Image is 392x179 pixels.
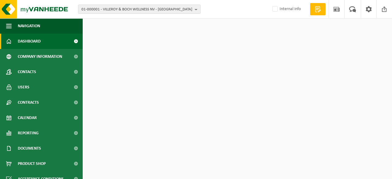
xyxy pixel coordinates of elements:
span: Calendar [18,110,37,125]
span: 01-000001 - VILLEROY & BOCH WELLNESS NV - [GEOGRAPHIC_DATA] [81,5,192,14]
span: Navigation [18,18,40,34]
button: 01-000001 - VILLEROY & BOCH WELLNESS NV - [GEOGRAPHIC_DATA] [78,5,201,14]
span: Contacts [18,64,36,80]
span: Company information [18,49,62,64]
span: Contracts [18,95,39,110]
span: Reporting [18,125,39,141]
span: Dashboard [18,34,41,49]
span: Users [18,80,29,95]
span: Product Shop [18,156,46,171]
label: Internal info [271,5,301,14]
span: Documents [18,141,41,156]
